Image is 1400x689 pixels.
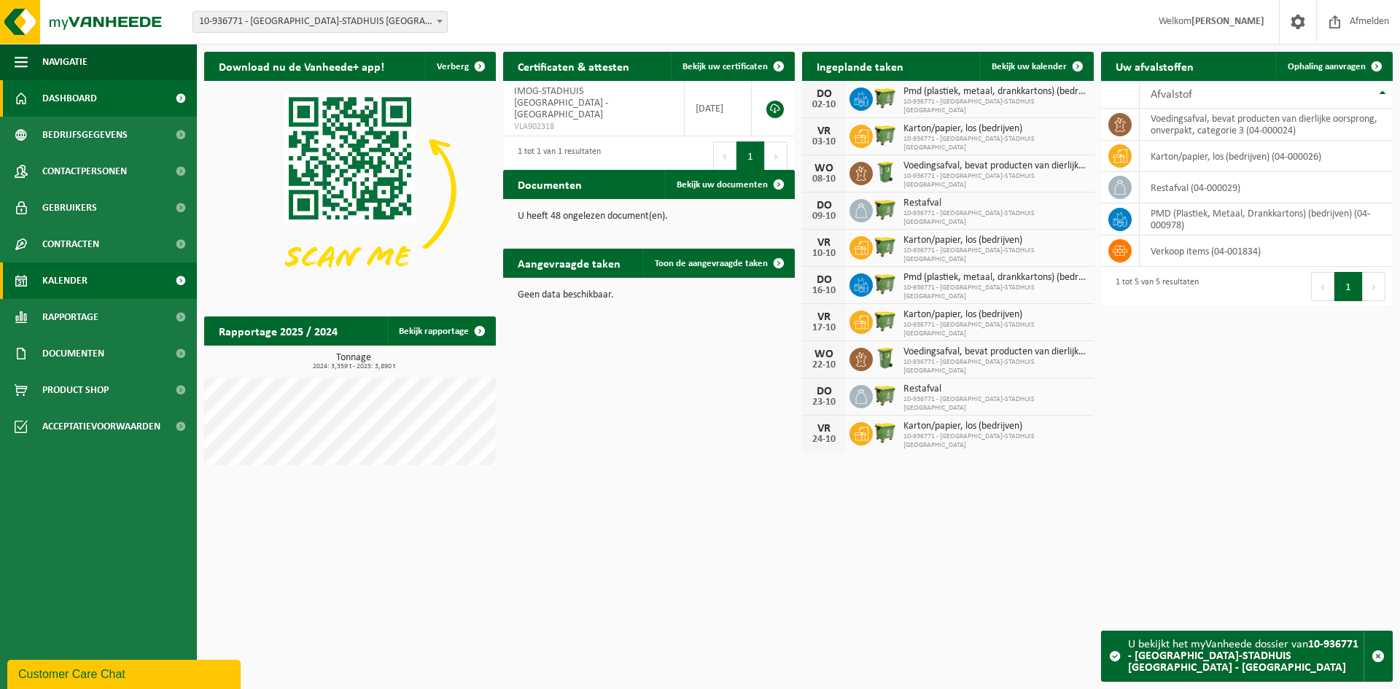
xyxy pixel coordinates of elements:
[1140,203,1393,235] td: PMD (Plastiek, Metaal, Drankkartons) (bedrijven) (04-000978)
[42,226,99,262] span: Contracten
[903,123,1086,135] span: Karton/papier, los (bedrijven)
[1288,62,1366,71] span: Ophaling aanvragen
[903,395,1086,413] span: 10-936771 - [GEOGRAPHIC_DATA]-STADHUIS [GEOGRAPHIC_DATA]
[903,384,1086,395] span: Restafval
[1311,272,1334,301] button: Previous
[809,311,839,323] div: VR
[873,122,898,147] img: WB-1100-HPE-GN-51
[809,211,839,222] div: 09-10
[873,271,898,296] img: WB-1100-HPE-GN-51
[655,259,768,268] span: Toon de aangevraagde taken
[514,86,608,120] span: IMOG-STADHUIS [GEOGRAPHIC_DATA] - [GEOGRAPHIC_DATA]
[42,335,104,372] span: Documenten
[685,81,752,136] td: [DATE]
[873,383,898,408] img: WB-1100-HPE-GN-51
[809,274,839,286] div: DO
[903,358,1086,375] span: 10-936771 - [GEOGRAPHIC_DATA]-STADHUIS [GEOGRAPHIC_DATA]
[1108,270,1199,303] div: 1 tot 5 van 5 resultaten
[1363,272,1385,301] button: Next
[809,100,839,110] div: 02-10
[7,657,244,689] iframe: chat widget
[809,249,839,259] div: 10-10
[518,211,780,222] p: U heeft 48 ongelezen document(en).
[809,386,839,397] div: DO
[903,98,1086,115] span: 10-936771 - [GEOGRAPHIC_DATA]-STADHUIS [GEOGRAPHIC_DATA]
[809,163,839,174] div: WO
[42,117,128,153] span: Bedrijfsgegevens
[42,44,87,80] span: Navigatie
[809,200,839,211] div: DO
[903,321,1086,338] span: 10-936771 - [GEOGRAPHIC_DATA]-STADHUIS [GEOGRAPHIC_DATA]
[809,125,839,137] div: VR
[713,141,736,171] button: Previous
[903,246,1086,264] span: 10-936771 - [GEOGRAPHIC_DATA]-STADHUIS [GEOGRAPHIC_DATA]
[980,52,1092,81] a: Bekijk uw kalender
[1151,89,1192,101] span: Afvalstof
[903,172,1086,190] span: 10-936771 - [GEOGRAPHIC_DATA]-STADHUIS [GEOGRAPHIC_DATA]
[211,353,496,370] h3: Tonnage
[903,284,1086,301] span: 10-936771 - [GEOGRAPHIC_DATA]-STADHUIS [GEOGRAPHIC_DATA]
[1128,631,1364,681] div: U bekijkt het myVanheede dossier van
[387,316,494,346] a: Bekijk rapportage
[903,346,1086,358] span: Voedingsafval, bevat producten van dierlijke oorsprong, onverpakt, categorie 3
[873,197,898,222] img: WB-1100-HPE-GN-51
[873,346,898,370] img: WB-0240-HPE-GN-51
[809,237,839,249] div: VR
[873,234,898,259] img: WB-1100-HPE-GN-51
[42,372,109,408] span: Product Shop
[903,235,1086,246] span: Karton/papier, los (bedrijven)
[809,323,839,333] div: 17-10
[1128,639,1358,674] strong: 10-936771 - [GEOGRAPHIC_DATA]-STADHUIS [GEOGRAPHIC_DATA] - [GEOGRAPHIC_DATA]
[903,160,1086,172] span: Voedingsafval, bevat producten van dierlijke oorsprong, onverpakt, categorie 3
[873,308,898,333] img: WB-1100-HPE-GN-51
[193,12,447,32] span: 10-936771 - IMOG-STADHUIS HARELBEKE - HARELBEKE
[809,423,839,435] div: VR
[510,140,601,172] div: 1 tot 1 van 1 resultaten
[42,80,97,117] span: Dashboard
[903,272,1086,284] span: Pmd (plastiek, metaal, drankkartons) (bedrijven)
[677,180,768,190] span: Bekijk uw documenten
[671,52,793,81] a: Bekijk uw certificaten
[643,249,793,278] a: Toon de aangevraagde taken
[809,360,839,370] div: 22-10
[204,316,352,345] h2: Rapportage 2025 / 2024
[514,121,673,133] span: VLA902318
[192,11,448,33] span: 10-936771 - IMOG-STADHUIS HARELBEKE - HARELBEKE
[809,286,839,296] div: 16-10
[42,299,98,335] span: Rapportage
[1191,16,1264,27] strong: [PERSON_NAME]
[1140,141,1393,172] td: karton/papier, los (bedrijven) (04-000026)
[682,62,768,71] span: Bekijk uw certificaten
[809,174,839,184] div: 08-10
[437,62,469,71] span: Verberg
[1140,235,1393,267] td: verkoop items (04-001834)
[42,408,160,445] span: Acceptatievoorwaarden
[873,160,898,184] img: WB-0240-HPE-GN-51
[503,52,644,80] h2: Certificaten & attesten
[204,81,496,300] img: Download de VHEPlus App
[1140,109,1393,141] td: voedingsafval, bevat producten van dierlijke oorsprong, onverpakt, categorie 3 (04-000024)
[518,290,780,300] p: Geen data beschikbaar.
[903,198,1086,209] span: Restafval
[802,52,918,80] h2: Ingeplande taken
[42,190,97,226] span: Gebruikers
[809,349,839,360] div: WO
[1276,52,1391,81] a: Ophaling aanvragen
[211,363,496,370] span: 2024: 3,359 t - 2025: 3,890 t
[903,309,1086,321] span: Karton/papier, los (bedrijven)
[873,420,898,445] img: WB-1100-HPE-GN-51
[1101,52,1208,80] h2: Uw afvalstoffen
[903,209,1086,227] span: 10-936771 - [GEOGRAPHIC_DATA]-STADHUIS [GEOGRAPHIC_DATA]
[204,52,399,80] h2: Download nu de Vanheede+ app!
[809,137,839,147] div: 03-10
[503,170,596,198] h2: Documenten
[503,249,635,277] h2: Aangevraagde taken
[809,435,839,445] div: 24-10
[425,52,494,81] button: Verberg
[736,141,765,171] button: 1
[903,421,1086,432] span: Karton/papier, los (bedrijven)
[665,170,793,199] a: Bekijk uw documenten
[1140,172,1393,203] td: restafval (04-000029)
[809,88,839,100] div: DO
